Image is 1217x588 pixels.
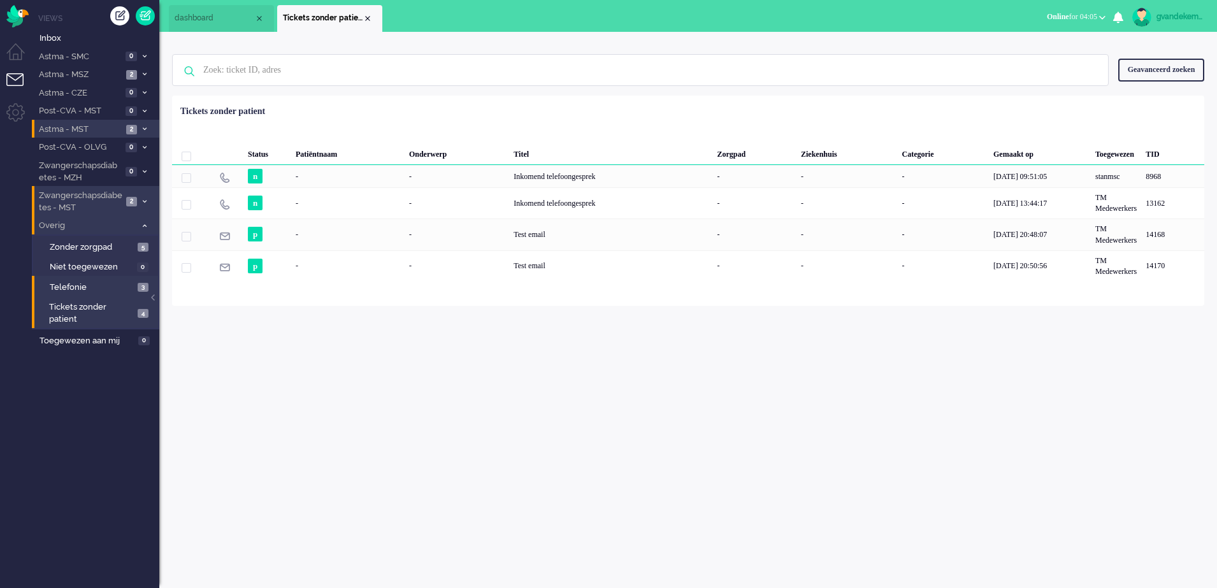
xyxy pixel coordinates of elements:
img: ic_e-mail_grey.svg [219,231,230,241]
div: Test email [509,250,712,282]
span: Astma - CZE [37,87,122,99]
div: Creëer ticket [110,6,129,25]
a: Niet toegewezen 0 [37,259,158,273]
div: Test email [509,219,712,250]
span: Online [1047,12,1069,21]
div: - [712,165,796,187]
img: ic_telephone_grey.svg [219,172,230,183]
button: Onlinefor 04:05 [1039,8,1113,26]
span: Tickets zonder patient [283,13,363,24]
div: Toegewezen [1091,140,1141,165]
span: Inbox [40,32,159,45]
div: - [898,250,989,282]
div: Tickets zonder patient [180,105,265,118]
li: Views [38,13,159,24]
div: - [796,165,898,187]
li: Onlinefor 04:05 [1039,4,1113,32]
div: - [898,165,989,187]
span: Toegewezen aan mij [40,335,134,347]
div: - [405,219,509,250]
div: 13162 [172,187,1204,219]
span: 2 [126,197,137,206]
div: - [898,219,989,250]
div: TM Medewerkers [1091,219,1141,250]
span: dashboard [175,13,254,24]
img: ic_e-mail_grey.svg [219,262,230,273]
li: Dashboard [169,5,274,32]
div: - [712,219,796,250]
input: Zoek: ticket ID, adres [194,55,1091,85]
span: 0 [126,143,137,152]
div: - [796,219,898,250]
div: Inkomend telefoongesprek [509,165,712,187]
li: Admin menu [6,103,35,132]
span: 0 [126,52,137,61]
span: 0 [138,336,150,346]
img: avatar [1132,8,1151,27]
span: 0 [126,167,137,176]
li: View [277,5,382,32]
span: 4 [138,309,148,319]
span: p [248,227,263,241]
span: Astma - SMC [37,51,122,63]
div: 14168 [1141,219,1204,250]
a: Omnidesk [6,8,29,18]
a: Inbox [37,31,159,45]
span: 0 [126,106,137,116]
a: Tickets zonder patient 4 [37,299,158,325]
div: Onderwerp [405,140,509,165]
div: 14170 [1141,250,1204,282]
a: Zonder zorgpad 5 [37,240,158,254]
span: 0 [126,88,137,97]
span: n [248,196,263,210]
li: Dashboard menu [6,43,35,72]
div: gvandekempe [1156,10,1204,23]
span: Overig [37,220,136,232]
div: - [405,250,509,282]
img: ic-search-icon.svg [173,55,206,88]
div: Patiëntnaam [291,140,405,165]
span: p [248,259,263,273]
div: [DATE] 13:44:17 [989,187,1091,219]
a: Quick Ticket [136,6,155,25]
div: Categorie [898,140,989,165]
div: TID [1141,140,1204,165]
div: Status [243,140,291,165]
div: Zorgpad [712,140,796,165]
div: Geavanceerd zoeken [1118,59,1204,81]
div: - [291,250,405,282]
div: Inkomend telefoongesprek [509,187,712,219]
div: TM Medewerkers [1091,187,1141,219]
div: Close tab [363,13,373,24]
span: Zwangerschapsdiabetes - MST [37,190,122,213]
span: n [248,169,263,183]
div: - [796,250,898,282]
a: Telefonie 3 [37,280,158,294]
span: 3 [138,283,148,292]
div: - [291,187,405,219]
div: - [405,165,509,187]
div: [DATE] 09:51:05 [989,165,1091,187]
span: Astma - MSZ [37,69,122,81]
div: - [291,219,405,250]
li: Tickets menu [6,73,35,102]
div: - [291,165,405,187]
span: Niet toegewezen [50,261,134,273]
img: ic_telephone_grey.svg [219,199,230,210]
div: [DATE] 20:50:56 [989,250,1091,282]
div: - [712,187,796,219]
div: - [712,250,796,282]
div: 13162 [1141,187,1204,219]
a: Toegewezen aan mij 0 [37,333,159,347]
div: - [405,187,509,219]
div: 14168 [172,219,1204,250]
div: stanmsc [1091,165,1141,187]
div: 8968 [1141,165,1204,187]
div: 8968 [172,165,1204,187]
a: gvandekempe [1130,8,1204,27]
div: 14170 [172,250,1204,282]
div: Ziekenhuis [796,140,898,165]
span: Telefonie [50,282,134,294]
div: - [898,187,989,219]
span: for 04:05 [1047,12,1097,21]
